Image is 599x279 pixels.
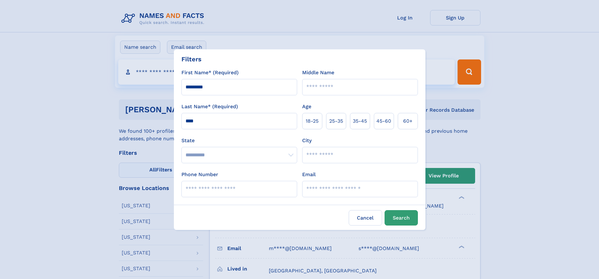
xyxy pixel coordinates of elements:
[181,103,238,110] label: Last Name* (Required)
[302,69,334,76] label: Middle Name
[329,117,343,125] span: 25‑35
[353,117,367,125] span: 35‑45
[306,117,319,125] span: 18‑25
[181,69,239,76] label: First Name* (Required)
[349,210,382,226] label: Cancel
[302,171,316,178] label: Email
[302,103,311,110] label: Age
[403,117,413,125] span: 60+
[181,137,297,144] label: State
[385,210,418,226] button: Search
[181,54,202,64] div: Filters
[376,117,391,125] span: 45‑60
[181,171,218,178] label: Phone Number
[302,137,312,144] label: City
